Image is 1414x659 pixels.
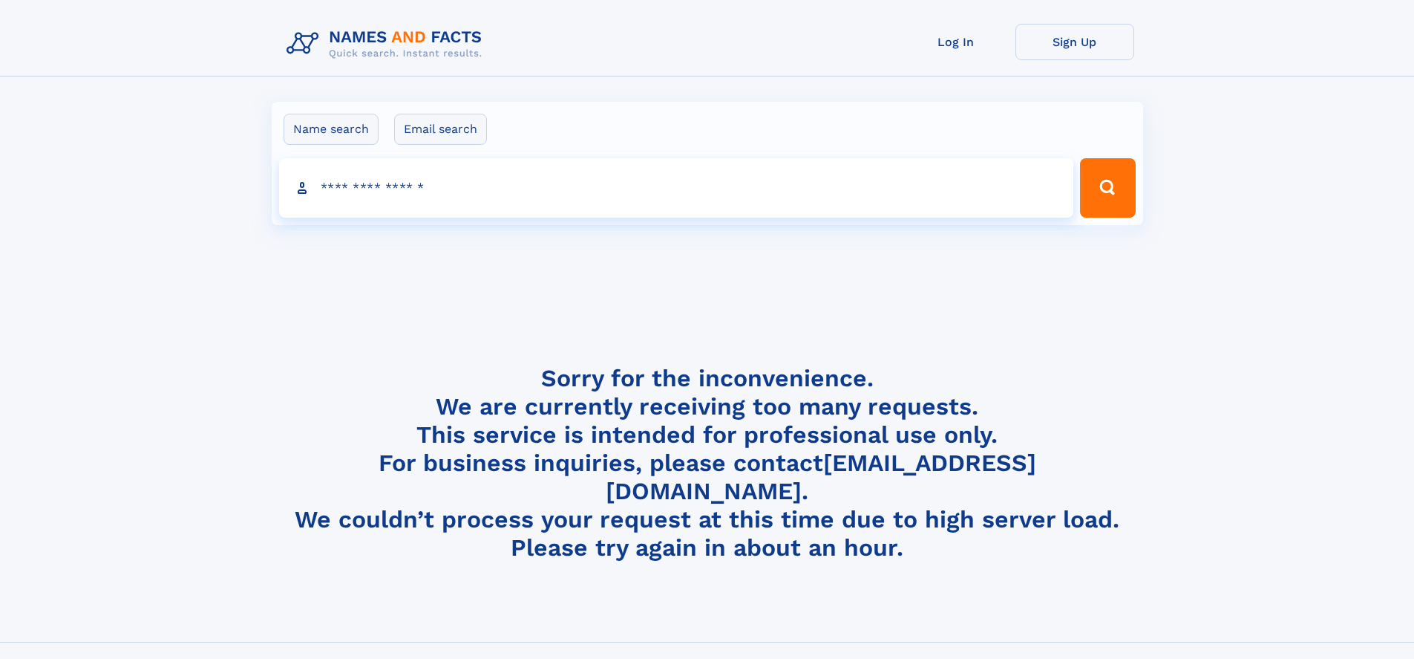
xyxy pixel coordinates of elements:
[1015,24,1134,60] a: Sign Up
[1080,158,1135,218] button: Search Button
[394,114,487,145] label: Email search
[281,364,1134,562] h4: Sorry for the inconvenience. We are currently receiving too many requests. This service is intend...
[897,24,1015,60] a: Log In
[606,449,1036,505] a: [EMAIL_ADDRESS][DOMAIN_NAME]
[279,158,1074,218] input: search input
[284,114,379,145] label: Name search
[281,24,494,64] img: Logo Names and Facts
